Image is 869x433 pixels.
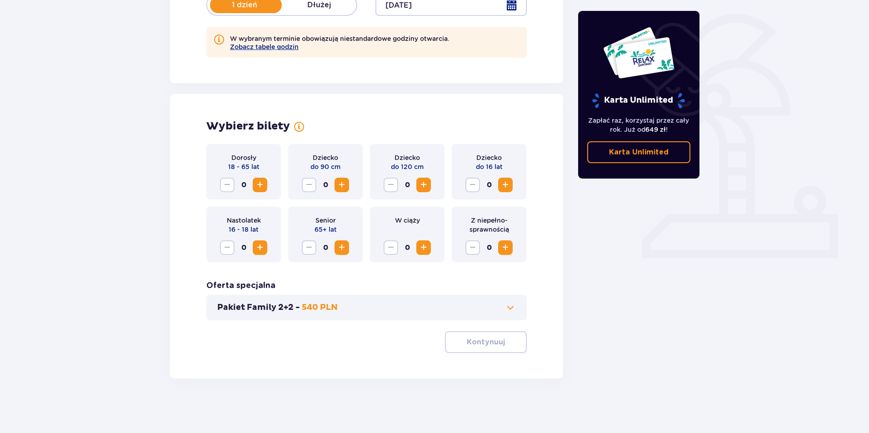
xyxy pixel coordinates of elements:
span: 0 [236,240,251,255]
p: Zapłać raz, korzystaj przez cały rok. Już od ! [587,116,691,134]
span: 649 zł [645,126,666,133]
button: Zobacz tabelę godzin [230,43,299,50]
p: Dziecko [313,153,338,162]
p: W ciąży [395,216,420,225]
span: 0 [482,178,496,192]
button: Zmniejsz [302,240,316,255]
p: Dziecko [395,153,420,162]
p: do 90 cm [310,162,340,171]
button: Kontynuuj [445,331,527,353]
p: 18 - 65 lat [228,162,260,171]
p: Kontynuuj [467,337,505,347]
button: Zmniejsz [384,240,398,255]
button: Zmniejsz [302,178,316,192]
button: Zwiększ [498,178,513,192]
button: Zmniejsz [220,178,235,192]
span: 0 [400,240,415,255]
p: Z niepełno­sprawnością [459,216,519,234]
h2: Wybierz bilety [206,119,290,133]
h3: Oferta specjalna [206,280,275,291]
p: 16 - 18 lat [229,225,259,234]
p: Karta Unlimited [591,93,686,109]
p: Pakiet Family 2+2 - [217,302,300,313]
span: 0 [236,178,251,192]
p: Senior [315,216,336,225]
button: Zwiększ [498,240,513,255]
button: Zmniejsz [465,178,480,192]
p: 65+ lat [315,225,337,234]
button: Pakiet Family 2+2 -540 PLN [217,302,516,313]
button: Zwiększ [416,178,431,192]
p: Nastolatek [227,216,261,225]
button: Zwiększ [416,240,431,255]
button: Zwiększ [253,178,267,192]
p: do 16 lat [476,162,503,171]
button: Zmniejsz [384,178,398,192]
button: Zmniejsz [465,240,480,255]
button: Zwiększ [335,178,349,192]
button: Zmniejsz [220,240,235,255]
a: Karta Unlimited [587,141,691,163]
p: Karta Unlimited [609,147,669,157]
p: Dziecko [476,153,502,162]
img: Dwie karty całoroczne do Suntago z napisem 'UNLIMITED RELAX', na białym tle z tropikalnymi liśćmi... [603,26,675,79]
p: 540 PLN [302,302,338,313]
span: 0 [400,178,415,192]
p: Dorosły [231,153,256,162]
button: Zwiększ [335,240,349,255]
button: Zwiększ [253,240,267,255]
p: do 120 cm [391,162,424,171]
span: 0 [482,240,496,255]
p: W wybranym terminie obowiązują niestandardowe godziny otwarcia. [230,34,449,50]
span: 0 [318,178,333,192]
span: 0 [318,240,333,255]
